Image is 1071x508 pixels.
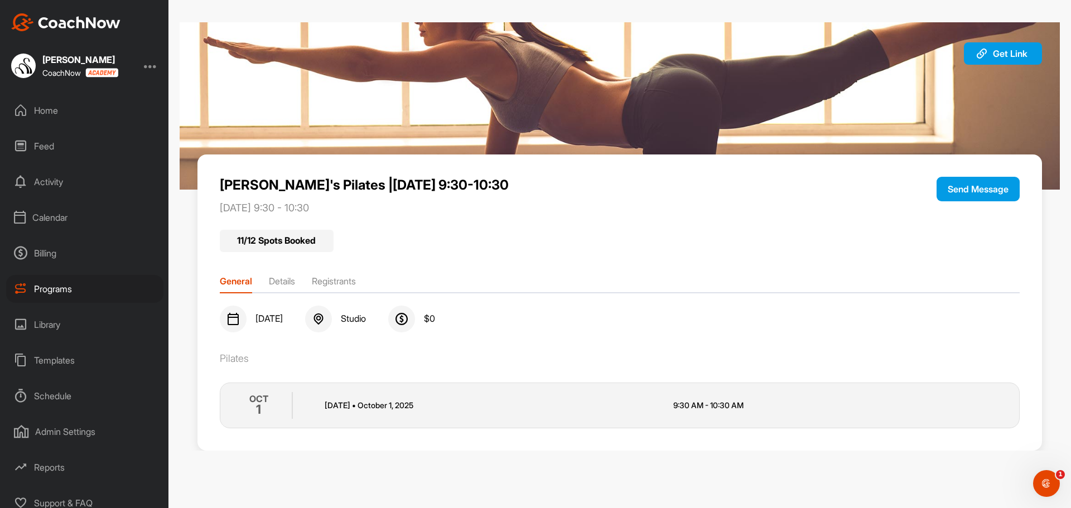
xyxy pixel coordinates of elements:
[42,55,118,64] div: [PERSON_NAME]
[6,168,163,196] div: Activity
[180,22,1060,190] img: img.jpeg
[6,453,163,481] div: Reports
[424,313,435,325] span: $ 0
[1033,470,1060,497] iframe: Intercom live chat
[6,96,163,124] div: Home
[6,204,163,231] div: Calendar
[6,346,163,374] div: Templates
[312,274,356,292] li: Registrants
[42,68,118,78] div: CoachNow
[673,399,1006,411] p: 9:30 AM - 10:30 AM
[220,274,252,292] li: General
[6,311,163,338] div: Library
[312,312,325,326] img: svg+xml;base64,PHN2ZyB3aWR0aD0iMjQiIGhlaWdodD0iMjQiIHZpZXdCb3g9IjAgMCAyNCAyNCIgZmlsbD0ibm9uZSIgeG...
[255,313,283,325] span: [DATE]
[6,132,163,160] div: Feed
[937,177,1020,201] button: Send Message
[6,239,163,267] div: Billing
[220,177,860,193] p: [PERSON_NAME]'s Pilates |[DATE] 9:30-10:30
[11,13,120,31] img: CoachNow
[352,400,356,410] span: •
[220,202,860,214] p: [DATE] 9:30 - 10:30
[325,399,658,411] p: [DATE] October 1 , 2025
[226,312,240,326] img: svg+xml;base64,PHN2ZyB3aWR0aD0iMjQiIGhlaWdodD0iMjQiIHZpZXdCb3g9IjAgMCAyNCAyNCIgZmlsbD0ibm9uZSIgeG...
[269,274,295,292] li: Details
[11,54,36,78] img: square_c8b22097c993bcfd2b698d1eae06ee05.jpg
[6,275,163,303] div: Programs
[256,400,261,419] h2: 1
[249,392,268,405] p: OCT
[220,352,1020,365] div: Pilates
[975,47,988,60] img: svg+xml;base64,PHN2ZyB3aWR0aD0iMjAiIGhlaWdodD0iMjAiIHZpZXdCb3g9IjAgMCAyMCAyMCIgZmlsbD0ibm9uZSIgeG...
[6,418,163,446] div: Admin Settings
[85,68,118,78] img: CoachNow acadmey
[341,313,366,325] span: Studio
[395,312,408,326] img: svg+xml;base64,PHN2ZyB3aWR0aD0iMjQiIGhlaWdodD0iMjQiIHZpZXdCb3g9IjAgMCAyNCAyNCIgZmlsbD0ibm9uZSIgeG...
[1056,470,1065,479] span: 1
[993,48,1027,59] span: Get Link
[220,230,334,252] div: 11 / 12 Spots Booked
[6,382,163,410] div: Schedule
